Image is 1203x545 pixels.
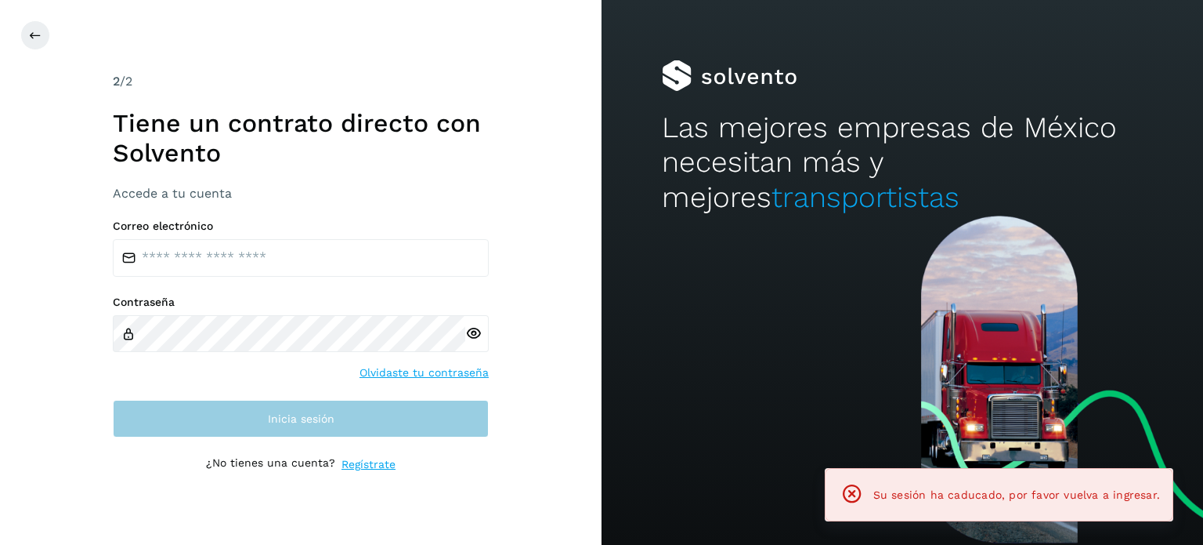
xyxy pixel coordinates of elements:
[662,111,1143,215] h2: Las mejores empresas de México necesitan más y mejores
[771,180,959,214] span: transportistas
[113,108,489,169] h1: Tiene un contrato directo con Solvento
[359,365,489,381] a: Olvidaste tu contraseña
[113,220,489,233] label: Correo electrónico
[873,489,1160,501] span: Su sesión ha caducado, por favor vuelva a ingresar.
[113,72,489,91] div: /2
[113,74,120,89] span: 2
[341,456,396,473] a: Regístrate
[113,186,489,201] h3: Accede a tu cuenta
[113,400,489,438] button: Inicia sesión
[268,413,334,424] span: Inicia sesión
[206,456,335,473] p: ¿No tienes una cuenta?
[113,296,489,309] label: Contraseña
